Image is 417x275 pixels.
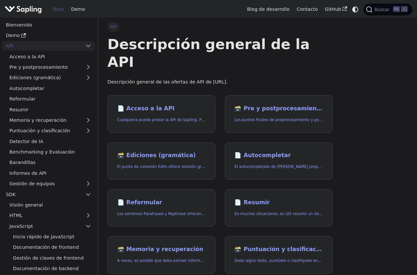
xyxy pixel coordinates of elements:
[82,41,95,51] button: Contraer la categoría de la barra lateral 'API'
[6,32,20,38] font: Demo
[234,211,323,217] p: In many situations, it's helpful to summarize a longer document into a shorter, more easily diges...
[108,142,215,180] a: 🗃️ Ediciones (gramática)El punto de conexión Edits ofrece revisión gramatical y ortográfica.
[117,164,206,170] p: The Edits endpoint offers grammar and spell checking.
[225,142,333,180] a: 📄️ AutocompletarEl autocompletado de [PERSON_NAME] proporciona predicciones de los siguientes car...
[363,4,412,15] button: Buscar (Ctrl+K)
[6,73,95,82] a: Ediciones (gramática)
[2,31,95,40] a: Demo
[6,200,95,210] a: Visión general
[117,199,206,206] h2: Rephrase
[108,22,333,31] nav: Pan rallado
[117,246,206,253] h2: Memory & Retrieval
[6,137,95,146] a: Detector de IA
[108,236,215,274] a: 🗃️ Memoria y recuperaciónA veces, es posible que deba extraer información externa que no se ajust...
[234,199,323,206] h2: Summarize
[2,190,82,199] a: SDK
[225,95,333,133] a: 🗃️ Pre y postprocesamientoLos puntos finales de preprocesamiento y posprocesamiento ofrecen herra...
[6,63,95,72] a: Pre y postprocesamiento
[373,7,393,12] span: Buscar
[6,221,95,231] a: JavaScript
[9,232,95,242] a: Inicio rápido de JavaScript
[117,117,206,123] p: Anyone can test out Sapling's API. To get started with the API, simply:
[2,20,95,29] a: Bienvenido
[234,164,323,170] p: Sapling's autocomplete provides predictions of the next few characters or words
[401,6,408,12] kbd: K
[117,258,206,264] p: Sometimes you may need to pull in external information that doesn't fit in the context size of an...
[117,152,206,159] h2: Edits (Grammar)
[9,243,95,252] a: Documentación de frontend
[234,152,323,159] h2: Autocomplete
[49,4,68,14] a: Docs
[117,211,206,217] p: The Paraphrase and Rephrase endpoints offer paraphrasing for particular styles.
[6,105,95,114] a: Resumir
[9,253,95,263] a: Gestión de claves de frontend
[225,236,333,274] a: 🗃️ Puntuación y clasificaciónDado algún texto, puntúelo o clasifíquelo en una de un conjunto de c...
[234,246,323,253] h2: Scoring & Classification
[6,83,95,93] a: Autocompletar
[2,41,82,51] a: API
[6,179,95,189] a: Gestión de equipos
[234,105,323,112] h2: Pre and Postprocessing
[6,211,95,220] a: HTML
[234,258,323,264] p: Given some text, score that text or classify it into one of a set of pre-specified categories.
[108,95,215,133] a: 📄️ Acceso a la APICualquiera puede probar la API de Sapling. Para comenzar con la API, simplemente:
[108,35,333,71] h1: Descripción general de la API
[108,78,333,86] p: Descripción general de las ofertas de API de [URL].
[108,22,120,31] span: API
[6,94,95,104] a: Reformular
[82,190,95,199] button: Contraer categoría de barra lateral 'SDK'
[293,4,321,14] a: Contacto
[108,189,215,227] a: 📄️ ReformularLos extremos Parafrasee y Rephrase ofrecen paráfrasis para estilos particulares.
[68,4,89,14] a: Demo
[6,158,95,167] a: Barandillas
[5,5,44,14] a: Sapling.ai
[321,4,350,14] a: GitHub
[6,126,95,136] a: Puntuación y clasificación
[5,5,42,14] img: Sapling.ai
[6,52,95,61] a: Acceso a la API
[243,4,293,14] a: Blog de desarrollo
[117,105,206,112] h2: API Access
[6,116,95,125] a: Memoria y recuperación
[225,189,333,227] a: 📄️ ResumirEn muchas situaciones, es útil resumir un documento más largo en un documento más corto...
[234,117,323,123] p: The Pre- Post-processing endpoints offer tools for preparing your text data for ingestation as we...
[325,7,341,12] font: GitHub
[6,168,95,178] a: Informes de API
[9,264,95,273] a: Documentación de backend
[351,5,360,14] button: Cambiar entre el modo oscuro y claro (actualmente el modo del sistema)
[6,147,95,157] a: Benchmarking y Evaluación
